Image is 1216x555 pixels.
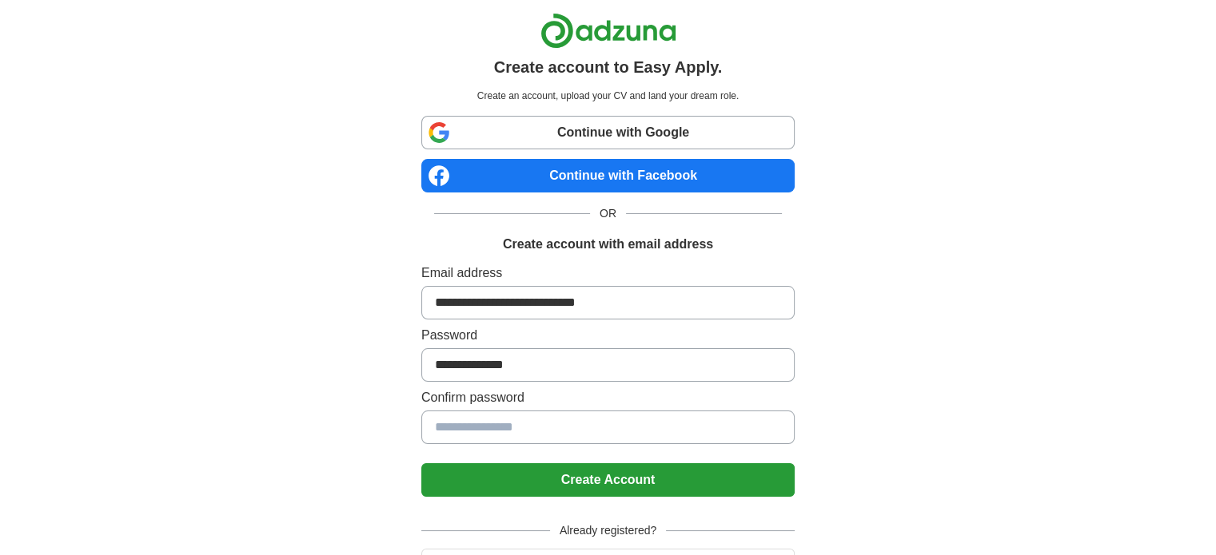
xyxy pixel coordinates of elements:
[540,13,676,49] img: Adzuna logo
[421,116,795,149] a: Continue with Google
[421,388,795,407] label: Confirm password
[550,522,666,539] span: Already registered?
[421,264,795,283] label: Email address
[494,55,723,79] h1: Create account to Easy Apply.
[421,326,795,345] label: Password
[425,89,791,103] p: Create an account, upload your CV and land your dream role.
[503,235,713,254] h1: Create account with email address
[590,205,626,222] span: OR
[421,159,795,192] a: Continue with Facebook
[421,463,795,497] button: Create Account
